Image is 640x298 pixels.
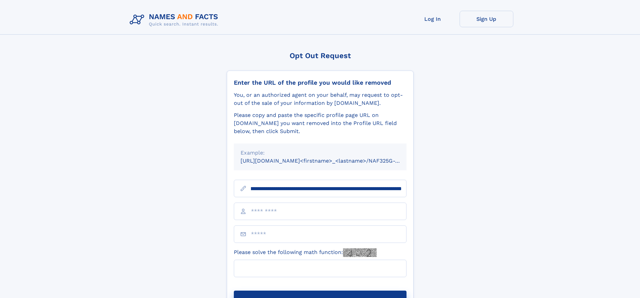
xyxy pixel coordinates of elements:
[460,11,513,27] a: Sign Up
[234,79,407,86] div: Enter the URL of the profile you would like removed
[241,158,419,164] small: [URL][DOMAIN_NAME]<firstname>_<lastname>/NAF325G-xxxxxxxx
[227,51,414,60] div: Opt Out Request
[234,91,407,107] div: You, or an authorized agent on your behalf, may request to opt-out of the sale of your informatio...
[406,11,460,27] a: Log In
[234,248,377,257] label: Please solve the following math function:
[241,149,400,157] div: Example:
[127,11,224,29] img: Logo Names and Facts
[234,111,407,135] div: Please copy and paste the specific profile page URL on [DOMAIN_NAME] you want removed into the Pr...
